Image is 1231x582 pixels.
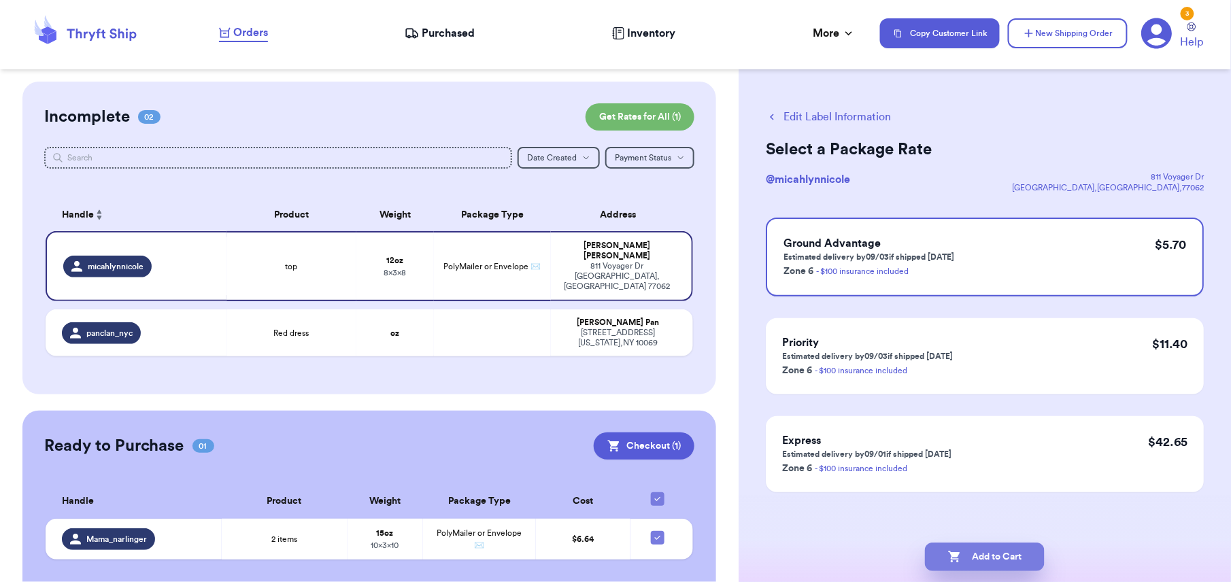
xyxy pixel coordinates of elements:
[527,154,577,162] span: Date Created
[348,484,423,519] th: Weight
[423,484,537,519] th: Package Type
[925,543,1045,571] button: Add to Cart
[405,25,475,41] a: Purchased
[1008,18,1128,48] button: New Shipping Order
[62,494,94,509] span: Handle
[192,439,214,453] span: 01
[559,328,677,348] div: [STREET_ADDRESS] [US_STATE] , NY 10069
[86,328,133,339] span: panclan_nyc
[1141,18,1173,49] a: 3
[559,241,676,261] div: [PERSON_NAME] [PERSON_NAME]
[880,18,1000,48] button: Copy Customer Link
[815,464,907,473] a: - $100 insurance included
[1181,22,1204,50] a: Help
[437,529,522,549] span: PolyMailer or Envelope ✉️
[586,103,694,131] button: Get Rates for All (1)
[536,484,630,519] th: Cost
[274,328,309,339] span: Red dress
[286,261,298,272] span: top
[813,25,856,41] div: More
[434,199,551,231] th: Package Type
[444,262,541,271] span: PolyMailer or Envelope ✉️
[816,267,909,275] a: - $100 insurance included
[782,337,819,348] span: Priority
[62,208,94,222] span: Handle
[391,329,400,337] strong: oz
[422,25,475,41] span: Purchased
[44,106,130,128] h2: Incomplete
[518,147,600,169] button: Date Created
[44,147,513,169] input: Search
[44,435,184,457] h2: Ready to Purchase
[138,110,161,124] span: 02
[1181,34,1204,50] span: Help
[782,351,953,362] p: Estimated delivery by 09/03 if shipped [DATE]
[371,541,399,549] span: 10 x 3 x 10
[86,534,147,545] span: Mama_narlinger
[384,269,407,277] span: 8 x 3 x 8
[356,199,434,231] th: Weight
[219,24,268,42] a: Orders
[559,318,677,328] div: [PERSON_NAME] Pan
[766,109,891,125] button: Edit Label Information
[782,435,821,446] span: Express
[782,464,812,473] span: Zone 6
[559,261,676,292] div: 811 Voyager Dr [GEOGRAPHIC_DATA] , [GEOGRAPHIC_DATA] 77062
[766,174,850,185] span: @ micahlynnicole
[1152,335,1187,354] p: $ 11.40
[783,238,881,249] span: Ground Advantage
[1012,182,1204,193] div: [GEOGRAPHIC_DATA] , [GEOGRAPHIC_DATA] , 77062
[551,199,694,231] th: Address
[387,256,404,264] strong: 12 oz
[271,534,297,545] span: 2 items
[782,366,812,375] span: Zone 6
[573,535,594,543] span: $ 6.64
[1181,7,1194,20] div: 3
[94,207,105,223] button: Sort ascending
[783,252,954,262] p: Estimated delivery by 09/03 if shipped [DATE]
[627,25,675,41] span: Inventory
[233,24,268,41] span: Orders
[815,366,907,375] a: - $100 insurance included
[605,147,694,169] button: Payment Status
[1148,432,1187,451] p: $ 42.65
[377,529,394,537] strong: 15 oz
[222,484,348,519] th: Product
[226,199,356,231] th: Product
[766,139,1204,160] h2: Select a Package Rate
[594,432,694,460] button: Checkout (1)
[615,154,671,162] span: Payment Status
[782,449,951,460] p: Estimated delivery by 09/01 if shipped [DATE]
[88,261,144,272] span: micahlynnicole
[783,267,813,276] span: Zone 6
[1012,171,1204,182] div: 811 Voyager Dr
[612,25,675,41] a: Inventory
[1155,235,1186,254] p: $ 5.70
